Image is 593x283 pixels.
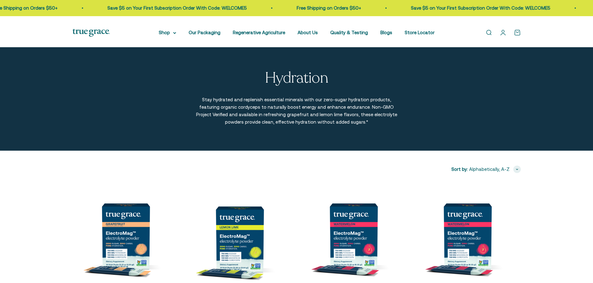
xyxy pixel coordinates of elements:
[295,5,360,11] a: Free Shipping on Orders $50+
[380,30,392,35] a: Blogs
[409,4,549,12] p: Save $5 on Your First Subscription Order With Code: WELCOME5
[106,4,245,12] p: Save $5 on Your First Subscription Order With Code: WELCOME5
[451,166,468,173] span: Sort by:
[159,29,176,36] summary: Shop
[265,70,328,86] p: Hydration
[330,30,368,35] a: Quality & Testing
[469,166,521,173] button: Alphabetically, A-Z
[195,96,398,126] p: Stay hydrated and replenish essential minerals with our zero-sugar hydration products, featuring ...
[189,30,220,35] a: Our Packaging
[469,166,510,173] span: Alphabetically, A-Z
[405,30,435,35] a: Store Locator
[233,30,285,35] a: Regenerative Agriculture
[298,30,318,35] a: About Us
